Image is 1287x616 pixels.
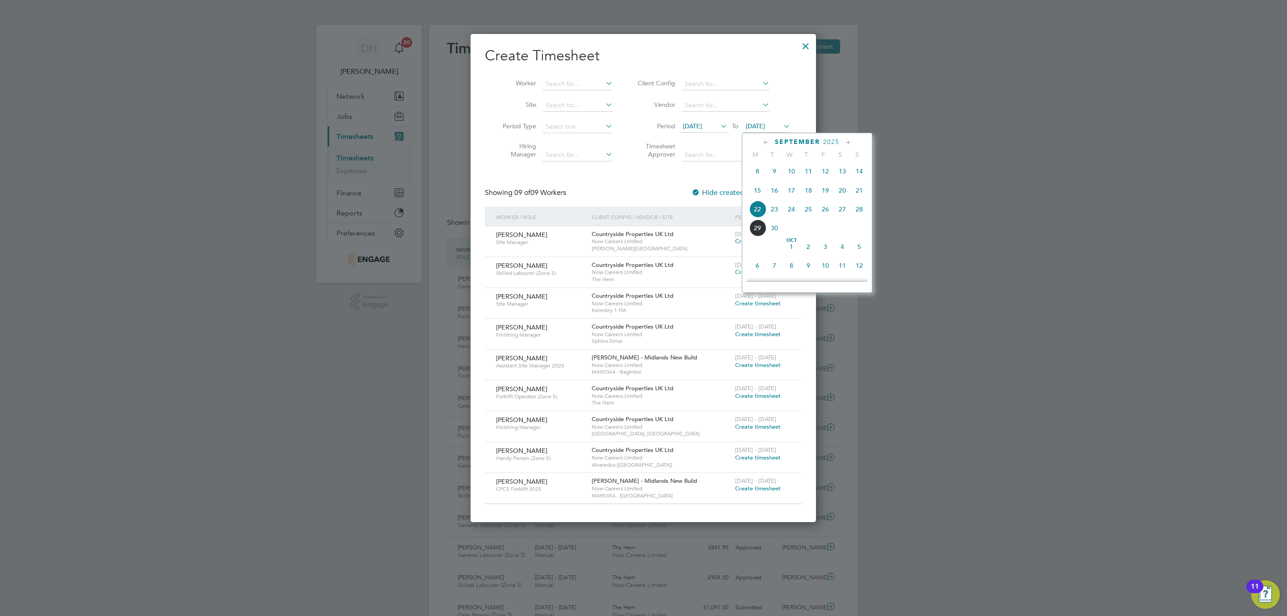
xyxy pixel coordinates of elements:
span: [DATE] - [DATE] [735,446,776,454]
span: 16 [800,276,817,293]
span: 11 [834,257,851,274]
span: 8 [783,257,800,274]
span: 27 [834,201,851,218]
span: [DATE] [746,122,765,130]
span: Handy Person (Zone 5) [496,455,585,462]
span: T [764,151,781,159]
label: Vendor [635,101,675,109]
span: Now Careers Limited [592,392,731,400]
span: 9 [800,257,817,274]
div: Period [733,207,793,227]
span: [PERSON_NAME] - Midlands New Build [592,354,697,361]
span: 13 [749,276,766,293]
input: Search for... [681,99,770,112]
span: 19 [817,182,834,199]
input: Search for... [543,78,613,90]
span: Countryside Properties UK Ltd [592,446,673,454]
input: Search for... [681,78,770,90]
span: 23 [766,201,783,218]
label: Period [635,122,675,130]
span: 20 [834,182,851,199]
span: Keresley 1 HA [592,307,731,314]
span: 3 [817,238,834,255]
span: Create timesheet [735,485,781,492]
span: 7 [766,257,783,274]
input: Search for... [681,149,770,161]
span: 14 [851,163,868,180]
div: Showing [485,188,568,198]
span: 18 [834,276,851,293]
span: Finishing Manager [496,331,585,338]
span: 12 [851,257,868,274]
div: 11 [1251,586,1259,598]
span: 14 [766,276,783,293]
input: Select one [543,121,613,133]
span: The Hem [592,276,731,283]
span: [DATE] - [DATE] [735,415,776,423]
span: [PERSON_NAME] [496,385,547,393]
span: Create timesheet [735,423,781,430]
span: 19 [851,276,868,293]
span: Create timesheet [735,330,781,338]
span: 17 [783,182,800,199]
span: Assistant Site Manager 2025 [496,362,585,369]
span: T [798,151,815,159]
span: W [781,151,798,159]
span: To [729,120,741,132]
span: Finishing Manager [496,424,585,431]
span: [DATE] - [DATE] [735,292,776,300]
span: 15 [749,182,766,199]
span: 21 [851,182,868,199]
span: Oct [783,238,800,243]
span: Sphinx Drive [592,338,731,345]
span: CPCS Forklift 2025 [496,485,585,493]
span: [PERSON_NAME] [496,292,547,300]
span: 2 [800,238,817,255]
span: 28 [851,201,868,218]
span: [PERSON_NAME] [496,477,547,485]
label: Hide created timesheets [691,188,782,197]
span: [PERSON_NAME] [496,231,547,239]
label: Timesheet Approver [635,142,675,158]
span: Countryside Properties UK Ltd [592,230,673,238]
span: Countryside Properties UK Ltd [592,261,673,269]
h2: Create Timesheet [485,46,802,65]
label: Client Config [635,79,675,87]
span: 26 [817,201,834,218]
span: [PERSON_NAME] [496,262,547,270]
span: [DATE] - [DATE] [735,230,776,238]
span: 30 [766,219,783,236]
span: Alvaredus ([GEOGRAPHIC_DATA]) [592,461,731,468]
span: Countryside Properties UK Ltd [592,415,673,423]
span: F [815,151,832,159]
span: 12 [817,163,834,180]
label: Hiring Manager [496,142,536,158]
span: Create timesheet [735,392,781,400]
input: Search for... [543,149,613,161]
span: 15 [783,276,800,293]
span: 9 [766,163,783,180]
label: Site [496,101,536,109]
span: [DATE] - [DATE] [735,354,776,361]
span: [DATE] - [DATE] [735,323,776,330]
span: Site Manager [496,239,585,246]
div: Client Config / Vendor / Site [589,207,733,227]
span: [PERSON_NAME] [496,323,547,331]
span: 13 [834,163,851,180]
span: [PERSON_NAME][GEOGRAPHIC_DATA] [592,245,731,252]
span: Countryside Properties UK Ltd [592,384,673,392]
span: 5 [851,238,868,255]
span: [DATE] - [DATE] [735,261,776,269]
span: Site Manager [496,300,585,308]
span: September [775,138,820,146]
span: 1 [783,238,800,255]
span: Now Careers Limited [592,269,731,276]
span: 22 [749,201,766,218]
span: Now Careers Limited [592,362,731,369]
span: 09 Workers [514,188,566,197]
span: M [747,151,764,159]
span: M490364 - Baginton [592,368,731,376]
span: Countryside Properties UK Ltd [592,323,673,330]
div: Worker / Role [494,207,589,227]
span: Now Careers Limited [592,331,731,338]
